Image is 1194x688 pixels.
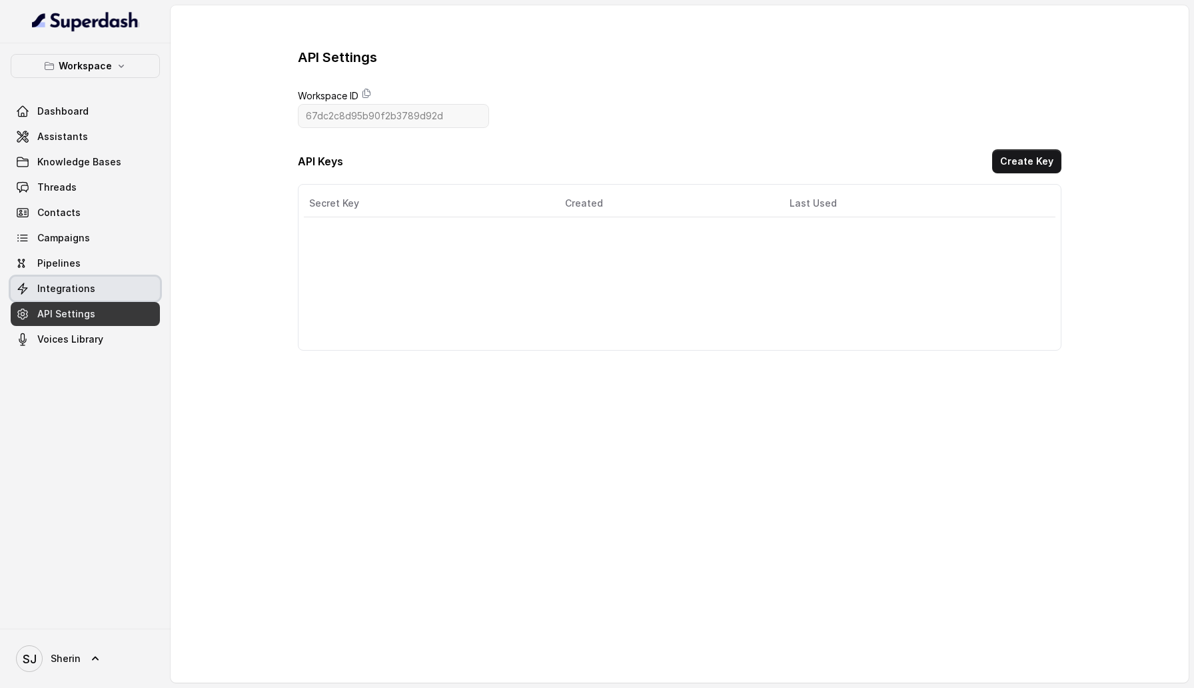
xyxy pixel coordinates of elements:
a: Voices Library [11,327,160,351]
p: Workspace [59,58,112,74]
a: Threads [11,175,160,199]
label: Workspace ID [298,88,358,104]
span: Assistants [37,130,88,143]
a: Contacts [11,201,160,225]
a: Assistants [11,125,160,149]
a: Dashboard [11,99,160,123]
th: Created [554,190,780,217]
text: SJ [23,652,37,666]
span: Pipelines [37,257,81,270]
span: Dashboard [37,105,89,118]
span: API Settings [37,307,95,321]
th: Last Used [779,190,1039,217]
span: Knowledge Bases [37,155,121,169]
span: Integrations [37,282,95,295]
a: Knowledge Bases [11,150,160,174]
th: Secret Key [304,190,554,217]
a: Campaigns [11,226,160,250]
button: Workspace [11,54,160,78]
span: Contacts [37,206,81,219]
span: Sherin [51,652,81,665]
h3: API Keys [298,153,343,169]
span: Voices Library [37,333,103,346]
span: Campaigns [37,231,90,245]
a: Sherin [11,640,160,677]
a: Integrations [11,277,160,301]
span: Threads [37,181,77,194]
a: Pipelines [11,251,160,275]
h3: API Settings [298,48,377,67]
img: light.svg [32,11,139,32]
button: Create Key [992,149,1061,173]
a: API Settings [11,302,160,326]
